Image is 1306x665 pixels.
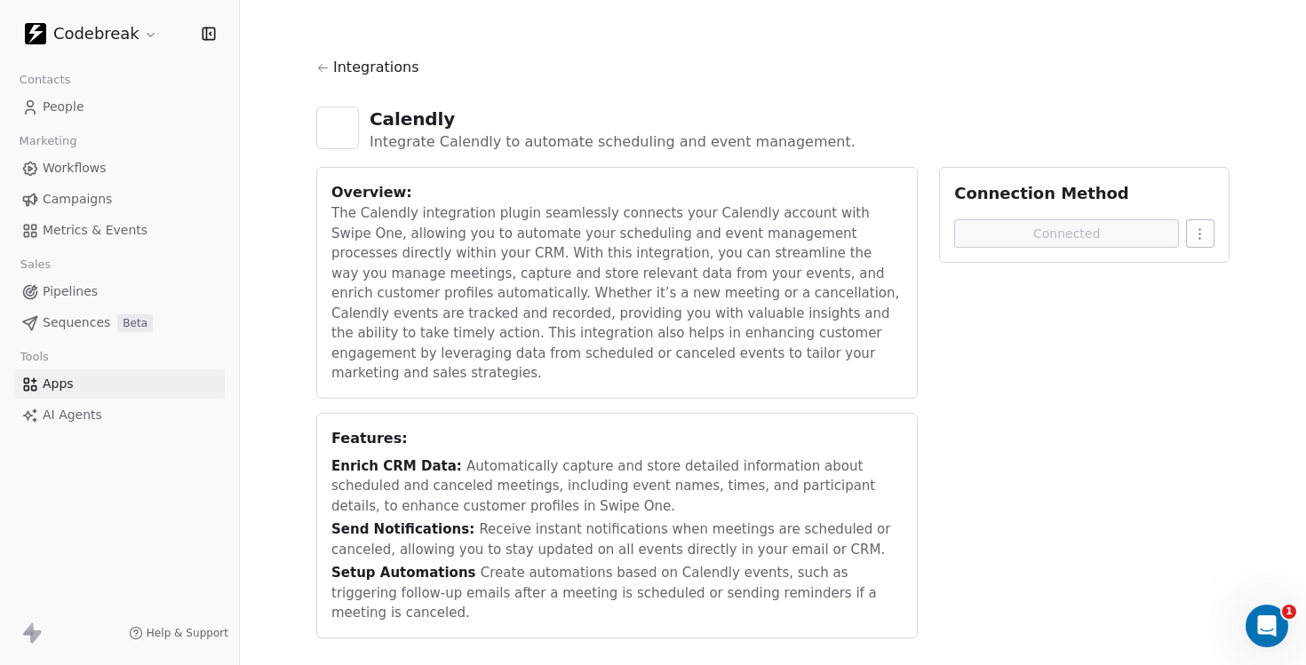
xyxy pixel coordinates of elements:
a: AI Agents [14,400,225,430]
iframe: Intercom live chat [1246,605,1288,647]
img: calendly.png [325,115,350,140]
span: Apps [43,375,74,393]
a: Campaigns [14,185,225,214]
div: Integrate Calendly to automate scheduling and event management. [370,131,856,153]
span: Tools [12,344,56,370]
span: Beta [117,314,153,332]
span: Contacts [12,67,78,93]
a: Apps [14,369,225,399]
button: Codebreak [21,19,162,49]
div: Features: [331,428,903,449]
span: 1 [1282,605,1296,619]
a: Help & Support [129,626,228,640]
span: Enrich CRM Data: [331,458,466,474]
span: Metrics & Events [43,221,147,240]
span: People [43,98,84,116]
span: Setup Automations [331,565,481,581]
span: Marketing [12,128,84,154]
span: Codebreak [53,22,139,45]
button: Connected [954,219,1179,248]
div: Automatically capture and store detailed information about scheduled and canceled meetings, inclu... [331,456,903,517]
a: Metrics & Events [14,216,225,245]
span: Pipelines [43,282,98,301]
span: AI Agents [43,406,102,424]
span: Workflows [43,159,107,178]
a: SequencesBeta [14,308,225,337]
a: Integrations [316,57,1230,92]
span: Sequences [43,313,110,332]
span: Sales [12,251,59,278]
a: People [14,92,225,122]
span: Help & Support [147,626,228,640]
a: Pipelines [14,277,225,306]
span: Integrations [333,57,419,78]
span: Campaigns [43,190,112,209]
div: The Calendly integration plugin seamlessly connects your Calendly account with Swipe One, allowin... [331,203,903,384]
a: Workflows [14,154,225,183]
div: Receive instant notifications when meetings are scheduled or canceled, allowing you to stay updat... [331,519,903,559]
div: Create automations based on Calendly events, such as triggering follow-up emails after a meeting ... [331,563,903,623]
img: Codebreak_Favicon.png [25,23,46,44]
div: Calendly [370,107,856,131]
span: Send Notifications: [331,521,479,537]
div: Overview: [331,182,903,203]
div: Connection Method [954,182,1214,205]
